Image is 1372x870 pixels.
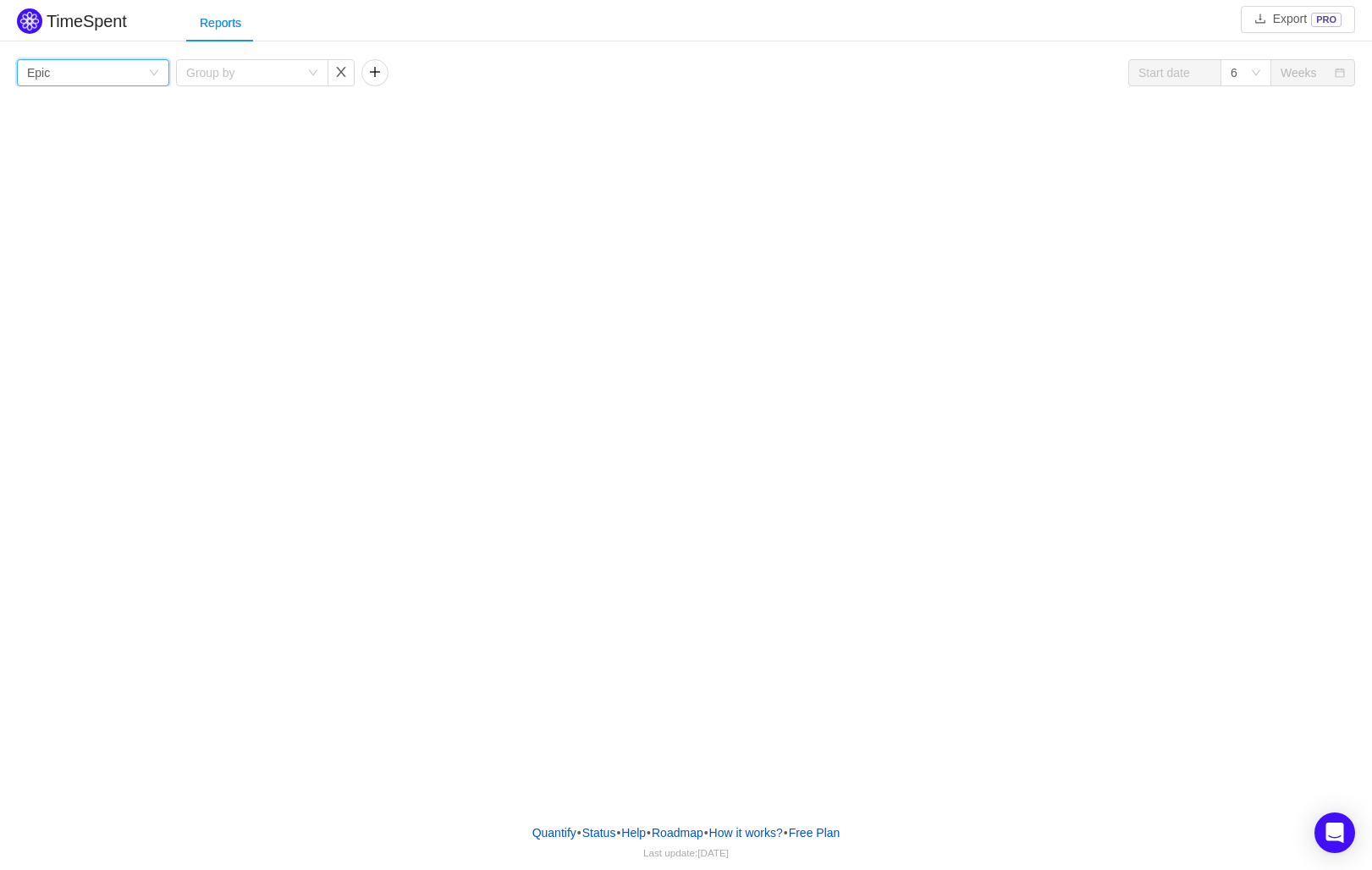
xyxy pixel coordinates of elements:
[361,59,388,86] button: icon: plus
[1231,60,1237,85] div: 6
[1335,68,1345,80] i: icon: calendar
[620,820,647,845] a: Help
[328,59,355,86] button: icon: close
[186,4,255,42] div: Reports
[186,64,300,81] div: Group by
[581,820,617,845] a: Status
[708,820,784,845] button: How it works?
[532,820,577,845] a: Quantify
[616,826,620,840] span: •
[149,68,159,80] i: icon: down
[577,826,581,840] span: •
[1281,60,1317,85] div: Weeks
[784,826,788,840] span: •
[697,847,729,858] span: [DATE]
[1251,68,1261,80] i: icon: down
[643,847,729,858] span: Last update:
[17,8,42,34] img: Quantify logo
[308,68,318,80] i: icon: down
[704,826,708,840] span: •
[27,60,50,85] div: Epic
[788,820,841,845] button: Free Plan
[1314,812,1355,853] div: Open Intercom Messenger
[1128,59,1221,86] input: Start date
[647,826,651,840] span: •
[651,820,704,845] a: Roadmap
[1241,6,1355,33] button: icon: downloadExportPRO
[47,12,127,30] h2: TimeSpent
